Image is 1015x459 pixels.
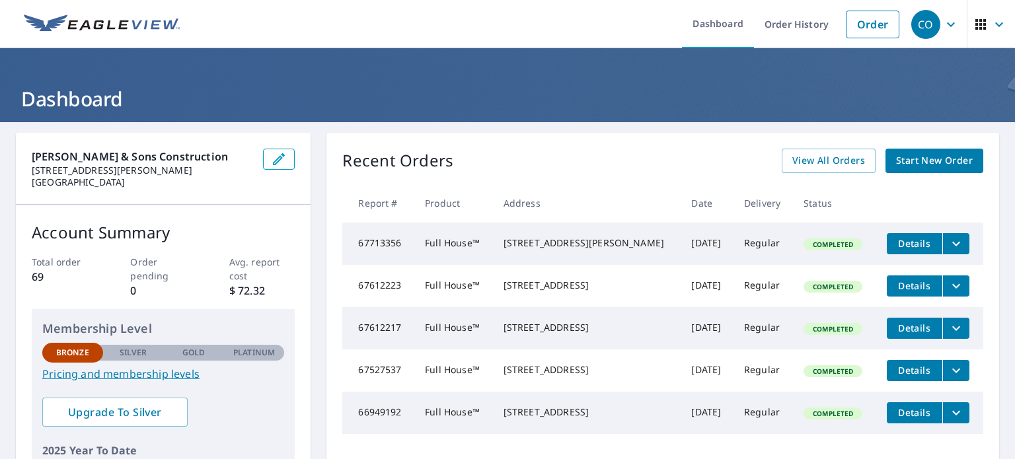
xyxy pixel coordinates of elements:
span: Completed [805,409,861,418]
span: Completed [805,282,861,291]
th: Status [793,184,876,223]
span: Upgrade To Silver [53,405,177,419]
td: [DATE] [681,265,733,307]
td: Regular [733,392,793,434]
th: Product [414,184,493,223]
span: View All Orders [792,153,865,169]
a: Upgrade To Silver [42,398,188,427]
button: filesDropdownBtn-66949192 [942,402,969,423]
td: 67527537 [342,349,414,392]
span: Completed [805,324,861,334]
td: Full House™ [414,349,493,392]
p: Bronze [56,347,89,359]
p: Membership Level [42,320,284,337]
td: [DATE] [681,349,733,392]
a: Pricing and membership levels [42,366,284,382]
span: Details [895,364,934,376]
td: 66949192 [342,392,414,434]
button: detailsBtn-67612217 [887,318,942,339]
td: [DATE] [681,223,733,265]
button: detailsBtn-67612223 [887,275,942,297]
span: Details [895,237,934,250]
span: Details [895,322,934,334]
div: [STREET_ADDRESS][PERSON_NAME] [504,236,671,250]
td: Full House™ [414,392,493,434]
p: Recent Orders [342,149,453,173]
span: Completed [805,240,861,249]
p: [STREET_ADDRESS][PERSON_NAME] [32,164,252,176]
div: [STREET_ADDRESS] [504,363,671,376]
td: Full House™ [414,265,493,307]
a: Order [846,11,899,38]
p: Platinum [233,347,275,359]
p: 69 [32,269,98,285]
button: filesDropdownBtn-67612223 [942,275,969,297]
span: Completed [805,367,861,376]
span: Details [895,279,934,292]
span: Start New Order [896,153,973,169]
td: Full House™ [414,223,493,265]
td: [DATE] [681,307,733,349]
td: Regular [733,223,793,265]
p: $ 72.32 [229,283,295,299]
div: [STREET_ADDRESS] [504,406,671,419]
p: Account Summary [32,221,295,244]
div: CO [911,10,940,39]
a: View All Orders [782,149,876,173]
th: Report # [342,184,414,223]
th: Delivery [733,184,793,223]
td: 67612223 [342,265,414,307]
p: [GEOGRAPHIC_DATA] [32,176,252,188]
h1: Dashboard [16,85,999,112]
button: filesDropdownBtn-67527537 [942,360,969,381]
th: Date [681,184,733,223]
td: [DATE] [681,392,733,434]
th: Address [493,184,681,223]
button: detailsBtn-66949192 [887,402,942,423]
td: Regular [733,265,793,307]
p: Avg. report cost [229,255,295,283]
p: Gold [182,347,205,359]
td: 67713356 [342,223,414,265]
p: Silver [120,347,147,359]
span: Details [895,406,934,419]
img: EV Logo [24,15,180,34]
td: 67612217 [342,307,414,349]
td: Regular [733,307,793,349]
button: filesDropdownBtn-67713356 [942,233,969,254]
td: Full House™ [414,307,493,349]
p: Order pending [130,255,196,283]
td: Regular [733,349,793,392]
p: [PERSON_NAME] & Sons Construction [32,149,252,164]
div: [STREET_ADDRESS] [504,321,671,334]
p: 2025 Year To Date [42,442,284,458]
button: filesDropdownBtn-67612217 [942,318,969,339]
a: Start New Order [885,149,983,173]
button: detailsBtn-67713356 [887,233,942,254]
div: [STREET_ADDRESS] [504,279,671,292]
p: Total order [32,255,98,269]
p: 0 [130,283,196,299]
button: detailsBtn-67527537 [887,360,942,381]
